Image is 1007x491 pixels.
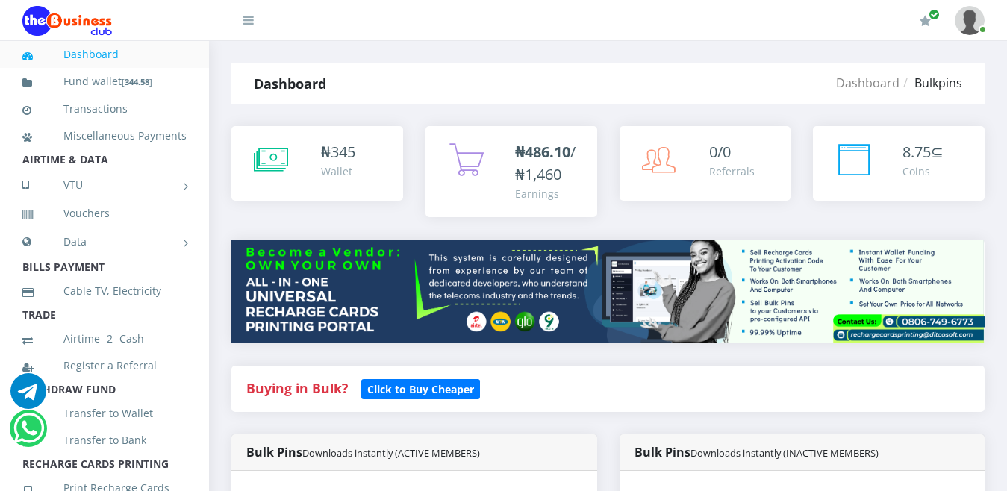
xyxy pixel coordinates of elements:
a: Vouchers [22,196,187,231]
span: Renew/Upgrade Subscription [929,9,940,20]
img: Logo [22,6,112,36]
strong: Bulk Pins [635,444,879,460]
strong: Buying in Bulk? [246,379,348,397]
a: Miscellaneous Payments [22,119,187,153]
span: /₦1,460 [515,142,576,184]
a: Chat for support [13,422,44,446]
div: ₦ [321,141,355,163]
span: 345 [331,142,355,162]
div: Referrals [709,163,755,179]
div: Coins [902,163,944,179]
b: 344.58 [125,76,149,87]
a: Transfer to Wallet [22,396,187,431]
b: Click to Buy Cheaper [367,382,474,396]
a: Airtime -2- Cash [22,322,187,356]
li: Bulkpins [900,74,962,92]
a: Click to Buy Cheaper [361,379,480,397]
div: Wallet [321,163,355,179]
div: ⊆ [902,141,944,163]
a: Transfer to Bank [22,423,187,457]
small: [ ] [122,76,152,87]
a: Transactions [22,92,187,126]
img: multitenant_rcp.png [231,240,985,343]
a: Register a Referral [22,348,187,383]
a: Dashboard [22,37,187,72]
a: Cable TV, Electricity [22,274,187,308]
a: Fund wallet[344.58] [22,64,187,99]
a: Data [22,223,187,260]
div: Earnings [515,186,582,201]
a: ₦345 Wallet [231,126,403,201]
i: Renew/Upgrade Subscription [920,15,931,27]
a: ₦486.10/₦1,460 Earnings [425,126,597,217]
b: ₦486.10 [515,142,570,162]
small: Downloads instantly (ACTIVE MEMBERS) [302,446,480,460]
img: User [955,6,985,35]
small: Downloads instantly (INACTIVE MEMBERS) [690,446,879,460]
a: Chat for support [10,384,46,409]
a: Dashboard [836,75,900,91]
strong: Bulk Pins [246,444,480,460]
span: 8.75 [902,142,931,162]
a: VTU [22,166,187,204]
a: 0/0 Referrals [620,126,791,201]
span: 0/0 [709,142,731,162]
strong: Dashboard [254,75,326,93]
